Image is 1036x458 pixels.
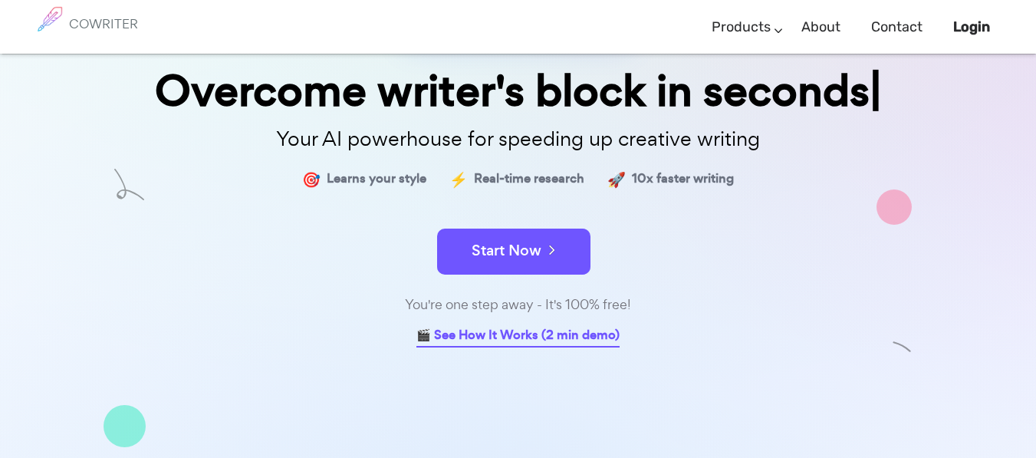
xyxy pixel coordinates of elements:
[607,168,626,190] span: 🚀
[135,123,902,156] p: Your AI powerhouse for speeding up creative writing
[953,18,990,35] b: Login
[449,168,468,190] span: ⚡
[114,169,144,200] img: shape
[632,168,734,190] span: 10x faster writing
[953,5,990,50] a: Login
[104,405,146,447] img: shape
[302,168,321,190] span: 🎯
[416,325,620,348] a: 🎬 See How It Works (2 min demo)
[327,168,426,190] span: Learns your style
[437,229,590,275] button: Start Now
[893,338,912,357] img: shape
[135,294,902,316] div: You're one step away - It's 100% free!
[135,69,902,113] div: Overcome writer's block in seconds
[712,5,771,50] a: Products
[69,17,138,31] h6: COWRITER
[474,168,584,190] span: Real-time research
[801,5,840,50] a: About
[871,5,923,50] a: Contact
